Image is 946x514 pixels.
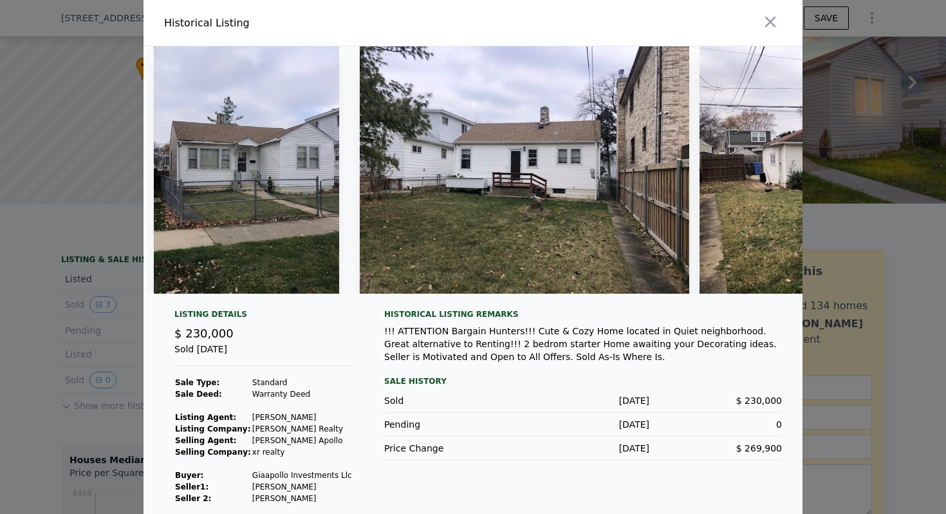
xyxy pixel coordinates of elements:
[175,378,219,387] strong: Sale Type:
[252,446,353,458] td: xr realty
[384,309,782,319] div: Historical Listing remarks
[384,374,782,389] div: Sale History
[175,436,237,445] strong: Selling Agent:
[736,395,782,406] span: $ 230,000
[175,390,222,399] strong: Sale Deed:
[175,424,250,433] strong: Listing Company:
[384,418,517,431] div: Pending
[174,309,353,325] div: Listing Details
[517,418,649,431] div: [DATE]
[517,442,649,455] div: [DATE]
[175,482,209,491] strong: Seller 1 :
[649,418,782,431] div: 0
[175,471,203,480] strong: Buyer :
[252,423,353,435] td: [PERSON_NAME] Realty
[384,394,517,407] div: Sold
[360,46,689,294] img: Property Img
[175,413,236,422] strong: Listing Agent:
[174,327,234,340] span: $ 230,000
[252,388,353,400] td: Warranty Deed
[384,325,782,363] div: !!! ATTENTION Bargain Hunters!!! Cute & Cozy Home located in Quiet neighborhood. Great alternativ...
[252,470,353,481] td: Giaapollo Investments Llc
[384,442,517,455] div: Price Change
[252,435,353,446] td: [PERSON_NAME] Apollo
[175,448,251,457] strong: Selling Company:
[252,493,353,504] td: [PERSON_NAME]
[252,481,353,493] td: [PERSON_NAME]
[252,412,353,423] td: [PERSON_NAME]
[252,377,353,388] td: Standard
[164,15,468,31] div: Historical Listing
[154,46,339,294] img: Property Img
[175,494,211,503] strong: Seller 2:
[517,394,649,407] div: [DATE]
[174,343,353,366] div: Sold [DATE]
[736,443,782,453] span: $ 269,900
